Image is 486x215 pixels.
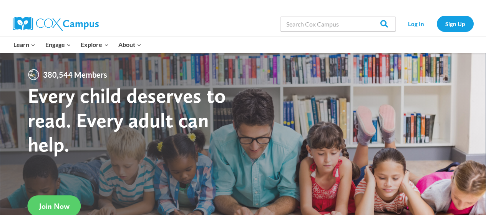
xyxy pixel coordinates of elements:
strong: Every child deserves to read. Every adult can help. [28,83,226,157]
span: 380,544 Members [40,68,110,81]
span: About [118,40,141,50]
nav: Primary Navigation [9,37,146,53]
img: Cox Campus [13,17,99,31]
nav: Secondary Navigation [400,16,474,32]
a: Sign Up [437,16,474,32]
a: Log In [400,16,433,32]
input: Search Cox Campus [280,16,396,32]
span: Learn [13,40,35,50]
span: Engage [45,40,71,50]
span: Join Now [39,202,70,211]
span: Explore [81,40,108,50]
